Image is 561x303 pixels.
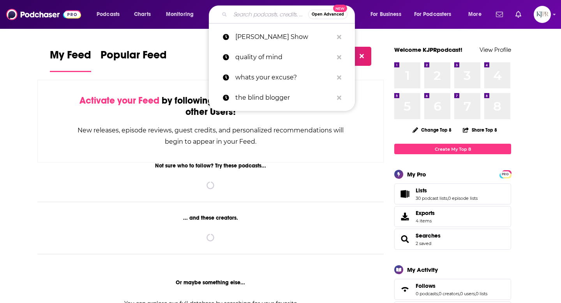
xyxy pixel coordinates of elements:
button: open menu [161,8,204,21]
img: User Profile [534,6,551,23]
a: My Feed [50,48,91,72]
span: Follows [416,282,436,289]
div: ... and these creators. [37,215,384,221]
a: 0 episode lists [448,196,478,201]
a: Follows [397,284,413,295]
a: 0 podcasts [416,291,438,296]
span: For Podcasters [414,9,452,20]
a: PRO [501,171,510,177]
a: 30 podcast lists [416,196,447,201]
a: whats your excuse? [209,67,355,88]
button: open menu [463,8,491,21]
a: 2 saved [416,241,431,246]
img: Podchaser - Follow, Share and Rate Podcasts [6,7,81,22]
span: Activate your Feed [79,95,159,106]
span: New [333,5,347,12]
span: , [438,291,439,296]
a: View Profile [480,46,511,53]
a: 0 lists [476,291,487,296]
a: Create My Top 8 [394,144,511,154]
p: Aro Benaiah Show [235,27,333,47]
input: Search podcasts, credits, & more... [230,8,308,21]
a: 0 creators [439,291,459,296]
span: My Feed [50,48,91,66]
button: Show profile menu [534,6,551,23]
span: Follows [394,279,511,300]
span: , [475,291,476,296]
a: Searches [416,232,441,239]
span: More [468,9,482,20]
div: Search podcasts, credits, & more... [216,5,362,23]
button: open menu [365,8,411,21]
span: Monitoring [166,9,194,20]
a: Follows [416,282,487,289]
span: PRO [501,171,510,177]
a: Exports [394,206,511,227]
a: Lists [416,187,478,194]
div: Not sure who to follow? Try these podcasts... [37,162,384,169]
p: whats your excuse? [235,67,333,88]
a: Show notifications dropdown [493,8,506,21]
div: Or maybe something else... [37,279,384,286]
span: Logged in as KJPRpodcast [534,6,551,23]
div: My Activity [407,266,438,273]
span: Podcasts [97,9,120,20]
span: Searches [394,229,511,250]
a: [PERSON_NAME] Show [209,27,355,47]
p: the blind blogger [235,88,333,108]
div: by following Podcasts, Creators, Lists, and other Users! [77,95,344,118]
div: My Pro [407,171,426,178]
a: Show notifications dropdown [512,8,524,21]
a: Popular Feed [101,48,167,72]
span: Exports [416,210,435,217]
button: open menu [91,8,130,21]
span: Charts [134,9,151,20]
button: Open AdvancedNew [308,10,348,19]
span: Open Advanced [312,12,344,16]
a: 0 users [460,291,475,296]
a: quality of mind [209,47,355,67]
span: Popular Feed [101,48,167,66]
a: Searches [397,234,413,245]
button: open menu [409,8,463,21]
a: Lists [397,188,413,199]
span: Lists [394,183,511,204]
a: the blind blogger [209,88,355,108]
p: quality of mind [235,47,333,67]
button: Share Top 8 [462,122,497,137]
div: New releases, episode reviews, guest credits, and personalized recommendations will begin to appe... [77,125,344,147]
span: Exports [397,211,413,222]
a: Charts [129,8,155,21]
span: 4 items [416,218,435,224]
span: Lists [416,187,427,194]
button: Change Top 8 [408,125,456,135]
span: For Business [370,9,401,20]
a: Welcome KJPRpodcast! [394,46,462,53]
